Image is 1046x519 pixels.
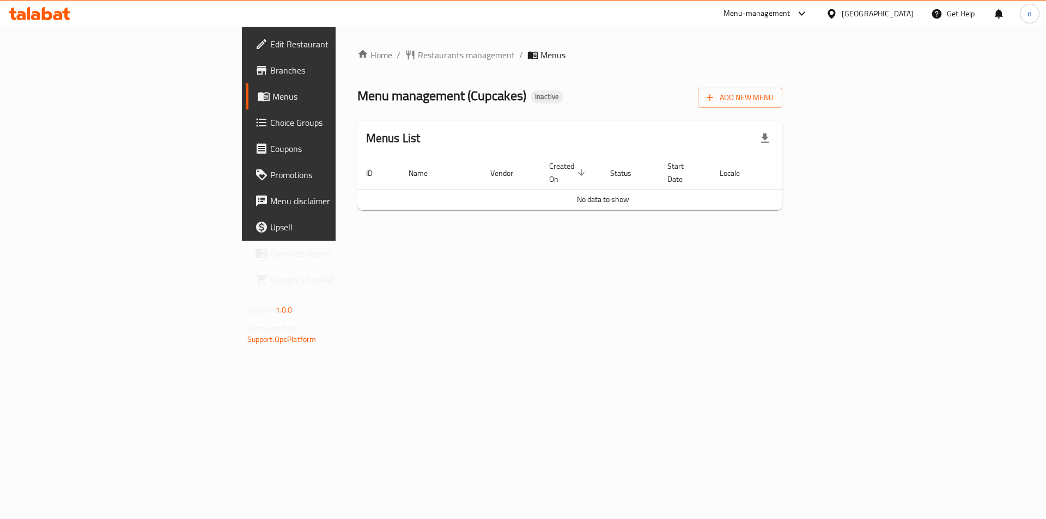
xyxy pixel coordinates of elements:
[246,31,417,57] a: Edit Restaurant
[767,156,849,190] th: Actions
[418,48,515,62] span: Restaurants management
[531,92,563,101] span: Inactive
[247,321,297,335] span: Get support on:
[577,192,629,206] span: No data to show
[610,167,646,180] span: Status
[270,194,408,207] span: Menu disclaimer
[247,303,274,317] span: Version:
[246,188,417,214] a: Menu disclaimer
[519,48,523,62] li: /
[272,90,408,103] span: Menus
[540,48,565,62] span: Menus
[276,303,293,317] span: 1.0.0
[246,240,417,266] a: Coverage Report
[409,167,442,180] span: Name
[270,116,408,129] span: Choice Groups
[270,142,408,155] span: Coupons
[752,125,778,151] div: Export file
[270,64,408,77] span: Branches
[246,136,417,162] a: Coupons
[270,168,408,181] span: Promotions
[247,332,317,346] a: Support.OpsPlatform
[270,247,408,260] span: Coverage Report
[246,162,417,188] a: Promotions
[720,167,754,180] span: Locale
[246,109,417,136] a: Choice Groups
[842,8,914,20] div: [GEOGRAPHIC_DATA]
[366,130,421,146] h2: Menus List
[246,57,417,83] a: Branches
[357,83,526,108] span: Menu management ( Cupcakes )
[723,7,790,20] div: Menu-management
[531,90,563,103] div: Inactive
[246,266,417,292] a: Grocery Checklist
[270,38,408,51] span: Edit Restaurant
[357,48,783,62] nav: breadcrumb
[246,83,417,109] a: Menus
[1027,8,1032,20] span: n
[357,156,849,210] table: enhanced table
[270,273,408,286] span: Grocery Checklist
[698,88,782,108] button: Add New Menu
[405,48,515,62] a: Restaurants management
[707,91,774,105] span: Add New Menu
[246,214,417,240] a: Upsell
[667,160,698,186] span: Start Date
[549,160,588,186] span: Created On
[490,167,527,180] span: Vendor
[270,221,408,234] span: Upsell
[366,167,387,180] span: ID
